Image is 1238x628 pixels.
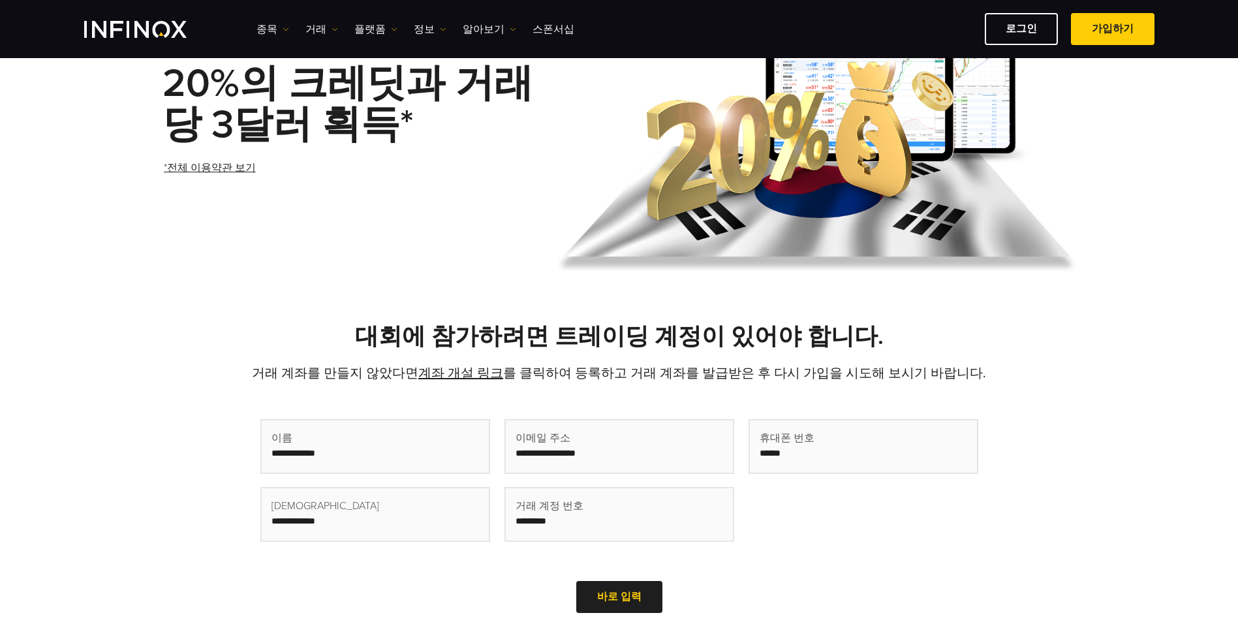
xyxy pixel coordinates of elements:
[355,322,884,351] strong: 대회에 참가하려면 트레이딩 계정이 있어야 합니다.
[271,498,379,514] span: [DEMOGRAPHIC_DATA]
[576,581,662,613] a: 바로 입력
[354,22,397,37] a: 플랫폼
[162,364,1076,383] p: 거래 계좌를 만들지 않았다면 를 클릭하여 등록하고 거래 계좌를 발급받은 후 다시 가입을 시도해 보시기 바랍니다.
[418,366,503,381] a: 계좌 개설 링크
[985,13,1058,45] a: 로그인
[162,60,533,148] strong: 20%의 크레딧과 거래당 3달러 획득*
[256,22,289,37] a: 종목
[84,21,217,38] a: INFINOX Logo
[533,22,574,37] a: 스폰서십
[414,22,446,37] a: 정보
[516,498,583,514] span: 거래 계정 번호
[516,430,570,446] span: 이메일 주소
[463,22,516,37] a: 알아보기
[1071,13,1154,45] a: 가입하기
[162,152,257,184] a: *전체 이용약관 보기
[305,22,338,37] a: 거래
[760,430,814,446] span: 휴대폰 번호
[271,430,292,446] span: 이름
